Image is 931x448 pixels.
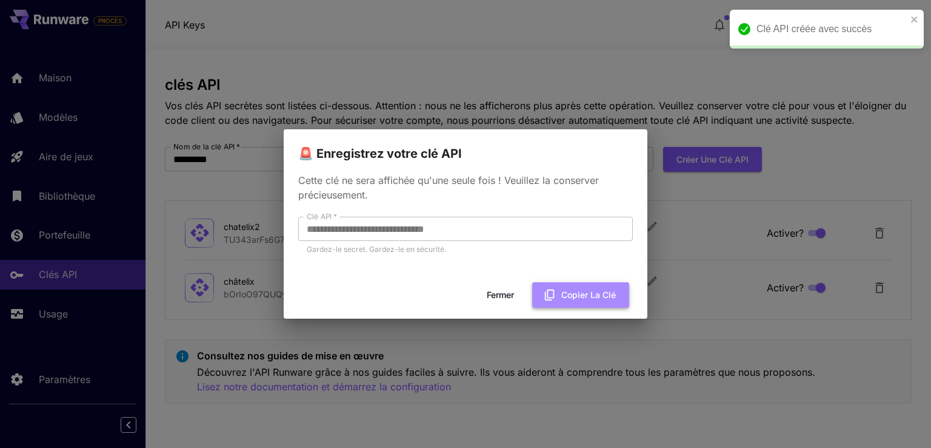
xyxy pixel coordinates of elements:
font: Fermer [487,290,514,300]
font: Clé API [307,212,332,221]
font: Gardez-le secret. Gardez-le en sécurité. [307,245,446,254]
font: Cette clé ne sera affichée qu'une seule fois ! Veuillez la conserver précieusement. [298,174,599,201]
button: Copier la clé [532,282,629,307]
font: Clé API créée avec succès [756,24,872,34]
button: Fermer [473,282,527,307]
font: Copier la clé [561,290,616,300]
font: 🚨 Enregistrez votre clé API [298,146,462,161]
button: fermer [910,15,919,24]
